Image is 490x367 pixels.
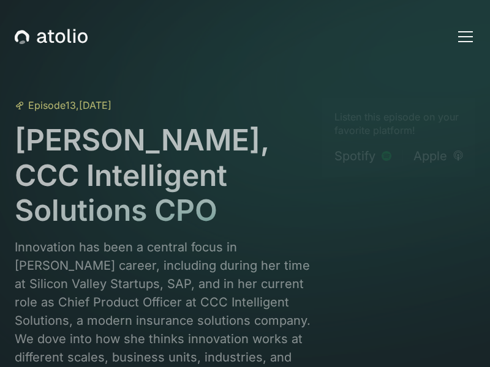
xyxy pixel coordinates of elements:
[334,147,391,165] a: Spotify
[79,98,111,113] div: [DATE]
[66,98,76,113] div: 13
[451,22,475,51] div: menu
[28,98,66,113] div: Episode
[334,110,463,138] p: Listen this episode on your favorite platform!
[401,149,404,163] div: |
[76,98,79,113] div: ,
[334,147,375,165] div: Spotify
[413,147,463,165] a: Apple
[15,122,312,228] h1: [PERSON_NAME], CCC Intelligent Solutions CPO
[413,147,447,165] div: Apple
[15,29,88,45] a: home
